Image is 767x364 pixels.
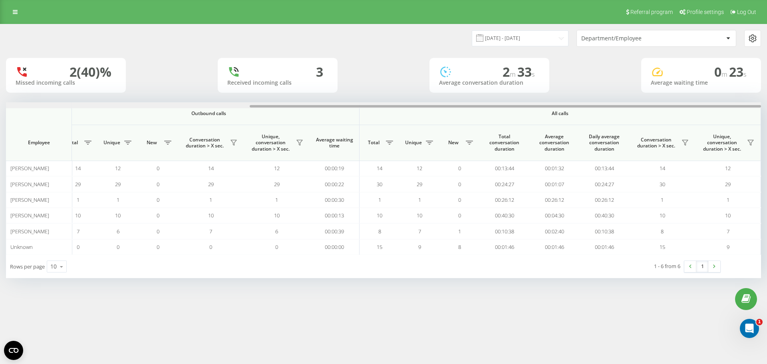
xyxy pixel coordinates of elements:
[310,192,360,208] td: 00:00:30
[529,208,579,223] td: 00:04:30
[696,261,708,272] a: 1
[458,196,461,203] span: 0
[275,243,278,251] span: 0
[418,228,421,235] span: 7
[485,133,523,152] span: Total conversation duration
[479,192,529,208] td: 00:26:12
[310,208,360,223] td: 00:00:13
[579,161,629,176] td: 00:13:44
[208,165,214,172] span: 14
[529,192,579,208] td: 00:26:12
[479,223,529,239] td: 00:10:38
[443,139,463,146] span: New
[275,196,278,203] span: 1
[77,243,79,251] span: 0
[661,196,664,203] span: 1
[458,181,461,188] span: 0
[157,228,159,235] span: 0
[117,196,119,203] span: 1
[62,139,82,146] span: Total
[377,212,382,219] span: 10
[403,139,423,146] span: Unique
[70,64,111,80] div: 2 (40)%
[75,181,81,188] span: 29
[378,228,381,235] span: 8
[77,110,341,117] span: Outbound calls
[115,165,121,172] span: 12
[418,196,421,203] span: 1
[10,165,49,172] span: [PERSON_NAME]
[77,196,79,203] span: 1
[579,176,629,192] td: 00:24:27
[310,223,360,239] td: 00:00:39
[77,228,79,235] span: 7
[115,181,121,188] span: 29
[660,212,665,219] span: 10
[581,35,677,42] div: Department/Employee
[503,63,517,80] span: 2
[743,70,747,79] span: s
[579,208,629,223] td: 00:40:30
[117,228,119,235] span: 6
[479,161,529,176] td: 00:13:44
[274,165,280,172] span: 12
[209,196,212,203] span: 1
[102,139,122,146] span: Unique
[458,228,461,235] span: 1
[75,165,81,172] span: 14
[714,63,729,80] span: 0
[378,196,381,203] span: 1
[310,239,360,255] td: 00:00:00
[660,181,665,188] span: 30
[117,243,119,251] span: 0
[725,165,731,172] span: 12
[377,181,382,188] span: 30
[458,243,461,251] span: 8
[529,176,579,192] td: 00:01:07
[310,161,360,176] td: 00:00:19
[687,9,724,15] span: Profile settings
[10,228,49,235] span: [PERSON_NAME]
[157,196,159,203] span: 0
[517,63,535,80] span: 33
[633,137,679,149] span: Conversation duration > Х sec.
[50,263,57,271] div: 10
[661,228,664,235] span: 8
[377,165,382,172] span: 14
[729,63,747,80] span: 23
[208,181,214,188] span: 29
[10,263,45,270] span: Rows per page
[585,133,623,152] span: Daily average conversation duration
[579,239,629,255] td: 00:01:46
[157,181,159,188] span: 0
[157,165,159,172] span: 0
[10,196,49,203] span: [PERSON_NAME]
[579,223,629,239] td: 00:10:38
[377,243,382,251] span: 15
[532,70,535,79] span: s
[725,212,731,219] span: 10
[458,212,461,219] span: 0
[529,161,579,176] td: 00:01:32
[740,319,759,338] iframe: Intercom live chat
[10,212,49,219] span: [PERSON_NAME]
[756,319,763,325] span: 1
[651,80,751,86] div: Average waiting time
[13,139,65,146] span: Employee
[579,192,629,208] td: 00:26:12
[248,133,294,152] span: Unique, conversation duration > Х sec.
[115,212,121,219] span: 10
[510,70,517,79] span: m
[4,341,23,360] button: Open CMP widget
[75,212,81,219] span: 10
[479,239,529,255] td: 00:01:46
[142,139,162,146] span: New
[660,165,665,172] span: 14
[275,228,278,235] span: 6
[274,212,280,219] span: 10
[209,243,212,251] span: 0
[439,80,540,86] div: Average conversation duration
[316,137,353,149] span: Average waiting time
[458,165,461,172] span: 0
[479,176,529,192] td: 00:24:27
